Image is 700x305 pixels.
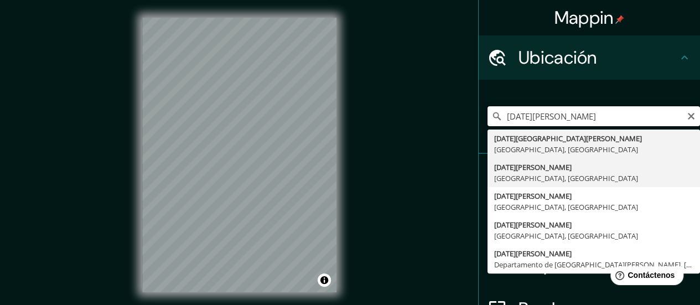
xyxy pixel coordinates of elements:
font: [GEOGRAPHIC_DATA], [GEOGRAPHIC_DATA] [494,202,638,212]
font: [GEOGRAPHIC_DATA], [GEOGRAPHIC_DATA] [494,231,638,241]
img: pin-icon.png [615,15,624,24]
div: Estilo [479,198,700,242]
font: Mappin [554,6,614,29]
font: [DATE][PERSON_NAME] [494,220,572,230]
font: [DATE][PERSON_NAME] [494,191,572,201]
canvas: Mapa [142,18,336,292]
font: [DATE][PERSON_NAME] [494,249,572,259]
font: [GEOGRAPHIC_DATA], [GEOGRAPHIC_DATA] [494,173,638,183]
button: Activar o desactivar atribución [318,273,331,287]
div: Patas [479,154,700,198]
font: [DATE][GEOGRAPHIC_DATA][PERSON_NAME] [494,133,642,143]
font: [GEOGRAPHIC_DATA], [GEOGRAPHIC_DATA] [494,144,638,154]
iframe: Lanzador de widgets de ayuda [602,262,688,293]
div: Disposición [479,242,700,287]
div: Ubicación [479,35,700,80]
font: [DATE][PERSON_NAME] [494,162,572,172]
button: Claro [687,110,696,121]
input: Elige tu ciudad o zona [488,106,700,126]
font: Ubicación [518,46,597,69]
